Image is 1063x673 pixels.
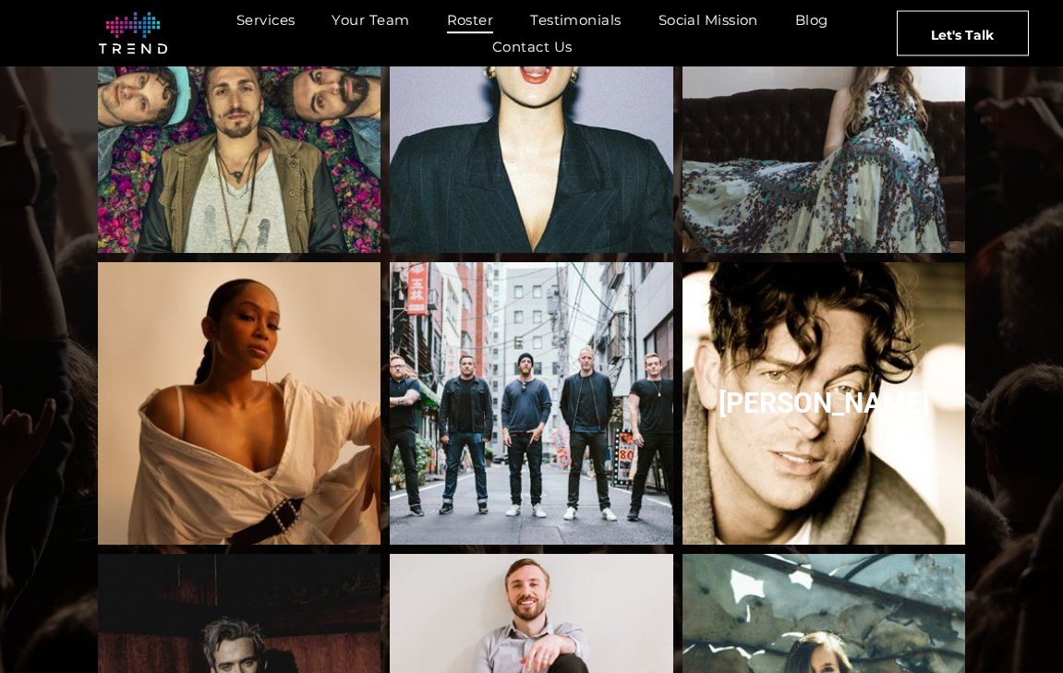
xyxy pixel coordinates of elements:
img: logo [99,12,167,54]
a: Your Team [313,6,428,33]
a: Zamaera [98,262,381,546]
a: THERAMONAFLOWERS [390,262,673,546]
a: Services [218,6,314,33]
span: Let's Talk [931,11,994,57]
a: Roster [429,6,513,33]
iframe: Chat Widget [971,584,1063,673]
a: Social Mission [640,6,777,33]
a: Levi Kreis [674,253,974,553]
a: Blog [777,6,847,33]
a: Let's Talk [897,10,1029,55]
a: Contact Us [474,33,591,60]
div: Widget de chat [971,584,1063,673]
a: Testimonials [512,6,639,33]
